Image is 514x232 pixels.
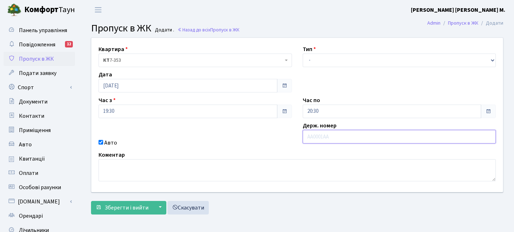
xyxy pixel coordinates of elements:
small: Додати . [153,27,174,33]
a: Пропуск в ЖК [4,52,75,66]
span: Пропуск в ЖК [210,26,240,33]
label: Час з [99,96,116,105]
span: Панель управління [19,26,67,34]
li: Додати [478,19,503,27]
span: Документи [19,98,47,106]
button: Переключити навігацію [89,4,107,16]
label: Тип [303,45,316,54]
a: Скасувати [167,201,209,215]
a: Пропуск в ЖК [448,19,478,27]
a: Орендарі [4,209,75,223]
a: [PERSON_NAME] [PERSON_NAME] М. [411,6,505,14]
span: Пропуск в ЖК [91,21,151,35]
b: Комфорт [24,4,59,15]
a: Подати заявку [4,66,75,80]
a: Квитанції [4,152,75,166]
label: Авто [104,138,117,147]
a: Спорт [4,80,75,95]
button: Зберегти і вийти [91,201,153,215]
a: Назад до всіхПропуск в ЖК [177,26,240,33]
img: logo.png [7,3,21,17]
b: КТ [103,57,110,64]
span: Пропуск в ЖК [19,55,54,63]
a: Admin [427,19,440,27]
span: Оплати [19,169,38,177]
input: AA0001AA [303,130,496,143]
label: Держ. номер [303,121,337,130]
span: Подати заявку [19,69,56,77]
div: 12 [65,41,73,47]
span: Повідомлення [19,41,55,49]
a: Авто [4,137,75,152]
label: Час по [303,96,320,105]
nav: breadcrumb [417,16,514,31]
a: Контакти [4,109,75,123]
span: <b>КТ</b>&nbsp;&nbsp;&nbsp;&nbsp;7-353 [103,57,283,64]
span: Зберегти і вийти [105,204,148,212]
label: Дата [99,70,112,79]
span: Особові рахунки [19,183,61,191]
a: Повідомлення12 [4,37,75,52]
span: Контакти [19,112,44,120]
a: [DOMAIN_NAME] [4,195,75,209]
span: Авто [19,141,32,148]
a: Документи [4,95,75,109]
span: <b>КТ</b>&nbsp;&nbsp;&nbsp;&nbsp;7-353 [99,54,292,67]
span: Орендарі [19,212,43,220]
span: Приміщення [19,126,51,134]
label: Квартира [99,45,128,54]
span: Таун [24,4,75,16]
a: Приміщення [4,123,75,137]
a: Особові рахунки [4,180,75,195]
a: Оплати [4,166,75,180]
a: Панель управління [4,23,75,37]
label: Коментар [99,151,125,159]
span: Квитанції [19,155,45,163]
